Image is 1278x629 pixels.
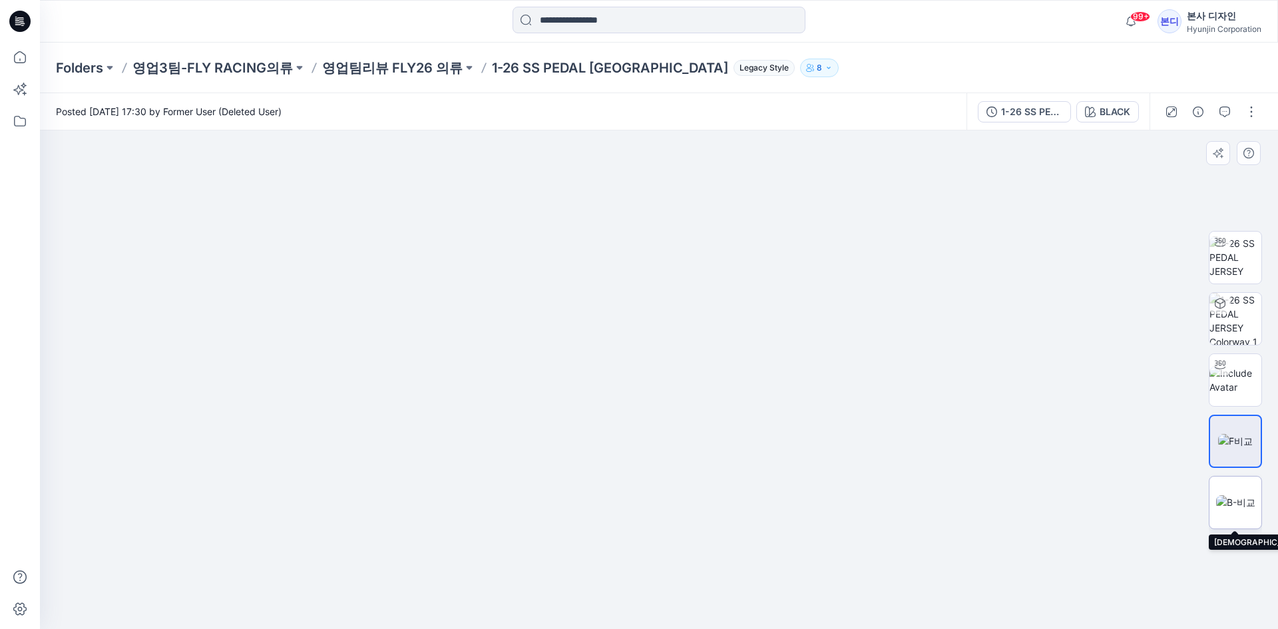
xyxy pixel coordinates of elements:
a: Former User (Deleted User) [163,106,282,117]
a: 영업3팀-FLY RACING의류 [132,59,293,77]
button: 1-26 SS PEDAL [GEOGRAPHIC_DATA] [978,101,1071,122]
img: Include Avatar [1209,366,1261,394]
img: 1-26 SS PEDAL JERSEY Colorway 1 [1209,293,1261,345]
span: 99+ [1130,11,1150,22]
span: Legacy Style [734,60,795,76]
a: 영업팀리뷰 FLY26 의류 [322,59,463,77]
div: Hyunjin Corporation [1187,24,1261,34]
div: 1-26 SS PEDAL [GEOGRAPHIC_DATA] [1001,105,1062,119]
img: 1-26 SS PEDAL JERSEY [1209,236,1261,278]
img: B-비교 [1216,495,1255,509]
p: 8 [817,61,822,75]
div: 본사 디자인 [1187,8,1261,24]
p: 1-26 SS PEDAL [GEOGRAPHIC_DATA] [492,59,728,77]
div: 본디 [1158,9,1181,33]
span: Posted [DATE] 17:30 by [56,105,282,118]
button: Legacy Style [728,59,795,77]
button: BLACK [1076,101,1139,122]
button: Details [1187,101,1209,122]
div: BLACK [1100,105,1130,119]
a: Folders [56,59,103,77]
button: 8 [800,59,839,77]
img: F비교 [1218,434,1253,448]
